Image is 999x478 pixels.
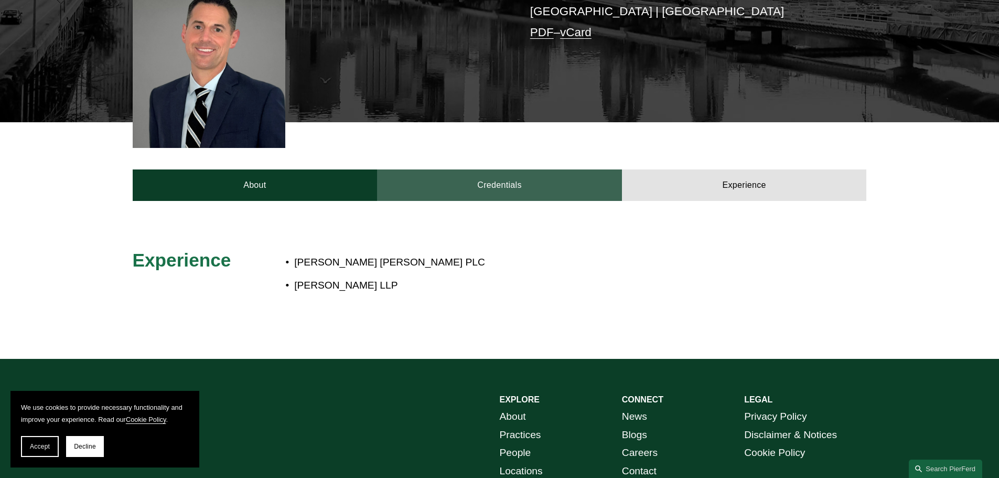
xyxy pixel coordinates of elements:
a: Practices [500,426,541,444]
span: Experience [133,250,231,270]
strong: EXPLORE [500,395,540,404]
a: News [622,408,647,426]
strong: CONNECT [622,395,663,404]
a: Cookie Policy [744,444,805,462]
a: Credentials [377,169,622,201]
button: Accept [21,436,59,457]
a: Disclaimer & Notices [744,426,837,444]
p: [PERSON_NAME] [PERSON_NAME] PLC [294,253,775,272]
p: [PERSON_NAME] LLP [294,277,775,295]
section: Cookie banner [10,391,199,468]
a: Careers [622,444,658,462]
p: We use cookies to provide necessary functionality and improve your experience. Read our . [21,401,189,426]
a: Experience [622,169,867,201]
a: PDF [530,26,554,39]
a: Search this site [909,460,982,478]
a: Privacy Policy [744,408,807,426]
strong: LEGAL [744,395,772,404]
a: About [133,169,378,201]
a: Cookie Policy [126,416,166,423]
a: vCard [560,26,592,39]
a: About [500,408,526,426]
span: Accept [30,443,50,450]
span: Decline [74,443,96,450]
a: People [500,444,531,462]
button: Decline [66,436,104,457]
a: Blogs [622,426,647,444]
